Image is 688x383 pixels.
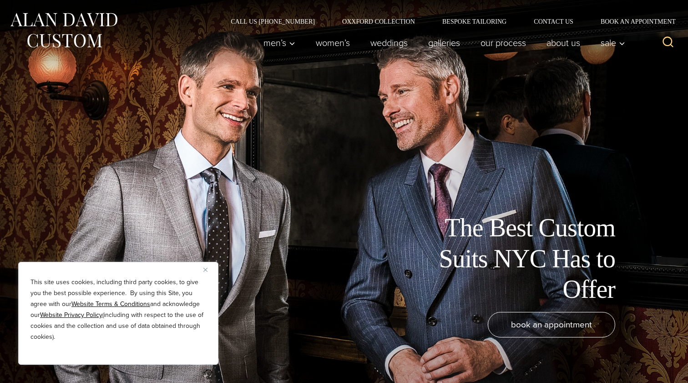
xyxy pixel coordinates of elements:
a: Website Terms & Conditions [71,299,150,309]
a: Oxxford Collection [329,18,429,25]
a: Call Us [PHONE_NUMBER] [217,18,329,25]
a: book an appointment [488,312,615,337]
img: Close [203,268,207,272]
h1: The Best Custom Suits NYC Has to Offer [410,213,615,305]
a: Book an Appointment [587,18,679,25]
nav: Primary Navigation [253,34,630,52]
nav: Secondary Navigation [217,18,679,25]
a: weddings [360,34,418,52]
a: Contact Us [520,18,587,25]
span: Sale [601,38,625,47]
a: Galleries [418,34,470,52]
img: Alan David Custom [9,10,118,51]
p: This site uses cookies, including third party cookies, to give you the best possible experience. ... [30,277,206,342]
button: View Search Form [657,32,679,54]
a: Website Privacy Policy [40,310,102,320]
span: book an appointment [511,318,592,331]
a: Women’s [306,34,360,52]
button: Close [203,264,214,275]
a: Our Process [470,34,536,52]
span: Men’s [263,38,295,47]
a: Bespoke Tailoring [429,18,520,25]
a: About Us [536,34,591,52]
